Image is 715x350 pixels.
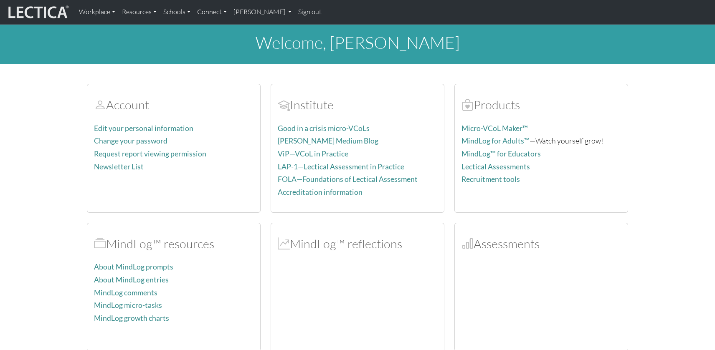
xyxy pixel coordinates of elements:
a: Schools [160,3,194,21]
a: FOLA—Foundations of Lectical Assessment [278,175,418,184]
a: Request report viewing permission [94,149,206,158]
a: Edit your personal information [94,124,193,133]
a: Resources [119,3,160,21]
a: About MindLog prompts [94,262,173,271]
a: Lectical Assessments [461,162,530,171]
span: MindLog™ resources [94,236,106,251]
h2: Account [94,98,254,112]
a: MindLog for Adults™ [461,136,530,145]
a: LAP-1—Lectical Assessment in Practice [278,162,404,171]
h2: MindLog™ resources [94,237,254,251]
a: Accreditation information [278,188,363,196]
h2: Products [461,98,621,112]
a: ViP—VCoL in Practice [278,149,348,158]
a: Recruitment tools [461,175,520,184]
h2: Assessments [461,237,621,251]
a: [PERSON_NAME] Medium Blog [278,136,378,145]
h2: MindLog™ reflections [278,237,437,251]
a: About MindLog entries [94,275,169,284]
a: Change your password [94,136,167,145]
span: Products [461,97,474,112]
p: —Watch yourself grow! [461,135,621,147]
a: Good in a crisis micro-VCoLs [278,124,370,133]
a: MindLog growth charts [94,314,169,322]
a: Workplace [76,3,119,21]
a: MindLog™ for Educators [461,149,541,158]
a: MindLog micro-tasks [94,301,162,310]
span: Assessments [461,236,474,251]
a: MindLog comments [94,288,157,297]
h2: Institute [278,98,437,112]
span: Account [94,97,106,112]
span: MindLog [278,236,290,251]
img: lecticalive [6,4,69,20]
a: Sign out [295,3,325,21]
a: Newsletter List [94,162,144,171]
a: Connect [194,3,230,21]
a: Micro-VCoL Maker™ [461,124,528,133]
a: [PERSON_NAME] [230,3,295,21]
span: Account [278,97,290,112]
